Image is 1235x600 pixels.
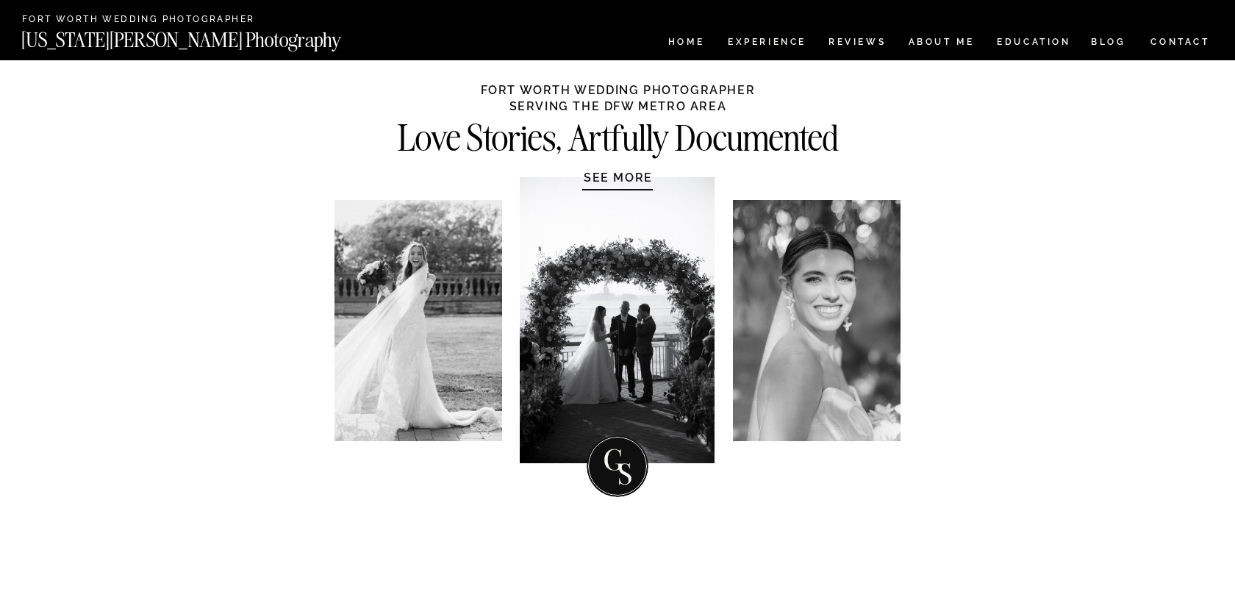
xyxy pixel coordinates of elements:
[665,37,707,50] a: HOME
[548,170,688,185] a: SEE MORE
[21,30,390,43] a: [US_STATE][PERSON_NAME] Photography
[908,37,975,50] a: ABOUT ME
[728,37,805,50] a: Experience
[995,37,1073,50] a: EDUCATION
[1150,34,1211,50] a: CONTACT
[828,37,884,50] a: REVIEWS
[365,121,870,150] h2: Love Stories, Artfully Documented
[480,82,756,112] h1: Fort Worth WEDDING PHOTOGRAPHER ServIng The DFW Metro Area
[22,15,323,26] a: Fort Worth Wedding Photographer
[1091,37,1126,50] a: BLOG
